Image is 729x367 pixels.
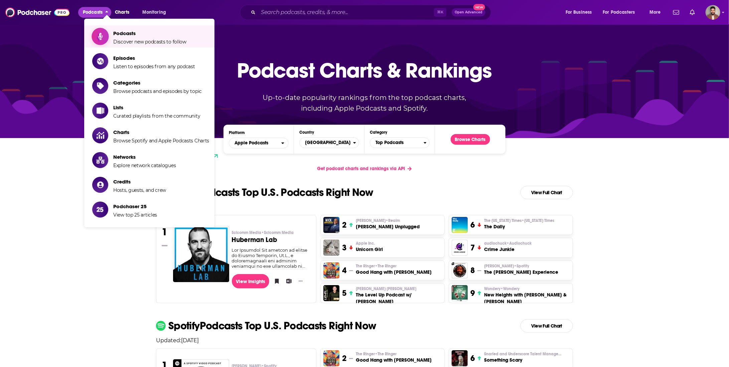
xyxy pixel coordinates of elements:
button: open menu [645,7,669,18]
span: • Wondery [500,286,520,291]
span: Apple Podcasts [235,141,268,145]
img: Huberman Lab [173,226,229,282]
a: Good Hang with Amy Poehler [323,350,339,366]
a: Show notifications dropdown [687,7,698,18]
img: Mick Unplugged [323,217,339,233]
a: Good Hang with Amy Poehler [323,262,339,278]
span: Monitoring [142,8,166,17]
h3: 6 [470,220,475,230]
a: Browse Charts [451,134,490,145]
img: spotify Icon [156,321,166,331]
h3: Huberman Lab [232,237,311,243]
img: Crime Junkie [452,240,468,256]
span: For Podcasters [603,8,635,17]
span: View top 25 articles [113,212,157,218]
span: Charts [113,129,209,135]
p: Updated: [DATE] [151,337,578,344]
h3: [PERSON_NAME] Unplugged [356,223,420,230]
span: More [649,8,661,17]
input: Search podcasts, credits, & more... [258,7,434,18]
span: Discover new podcasts to follow [113,39,186,45]
span: • Realm [386,218,400,223]
button: open menu [561,7,600,18]
h3: The Daily [484,223,554,230]
img: Podchaser - Follow, Share and Rate Podcasts [5,6,69,19]
span: New [473,4,485,10]
p: Spotify Podcasts Top U.S. Podcasts Right Now [168,321,376,331]
a: The Daily [452,217,468,233]
h3: The [PERSON_NAME] Experience [484,269,558,275]
span: audiochuck [484,241,532,246]
a: [PERSON_NAME]•Realm[PERSON_NAME] Unplugged [356,218,420,230]
h3: 9 [470,288,475,298]
a: The Ringer•The RingerGood Hang with [PERSON_NAME] [356,351,432,363]
span: Podcasts [113,30,186,36]
a: [PERSON_NAME]•SpotifyThe [PERSON_NAME] Experience [484,263,558,275]
span: Browse Spotify and Apple Podcasts Charts [113,138,209,144]
button: Add to List [284,276,291,286]
h3: New Heights with [PERSON_NAME] & [PERSON_NAME] [484,291,570,305]
a: The Ringer•The RingerGood Hang with [PERSON_NAME] [356,263,432,275]
a: audiochuck•AudiochuckCrime Junkie [484,241,532,253]
h3: 7 [470,243,475,253]
span: • Audiochuck [506,241,532,246]
p: audiochuck • Audiochuck [484,241,532,246]
p: Scicomm Media • Scicomm Media [232,230,311,235]
p: Updated: [DATE] [151,204,578,210]
p: Snarled and Underscore Talent Management • Studio 71 [484,351,564,357]
span: Top Podcasts [370,137,424,148]
p: The New York Times • New York Times [484,218,554,223]
span: For Business [566,8,592,17]
img: New Heights with Jason & Travis Kelce [452,285,468,301]
span: Explore network catalogues [113,162,176,168]
img: Unicorn Girl [323,240,339,256]
span: Podchaser 25 [113,203,157,210]
button: open menu [599,7,645,18]
span: [PERSON_NAME] [356,218,400,223]
h3: 2 [342,353,346,363]
h3: 3 [342,243,346,253]
span: The Ringer [356,351,397,357]
h3: Something Scary [484,357,564,363]
p: Apple Inc. [356,241,383,246]
button: Categories [370,137,430,148]
span: Podcasts [83,8,103,17]
div: Search podcasts, credits, & more... [246,5,497,20]
p: Paul Alex Espinoza [356,286,442,291]
h3: 2 [342,220,346,230]
span: Lists [113,104,200,111]
span: • Scicomm Media [262,230,294,235]
p: Podcast Charts & Rankings [237,48,492,92]
a: Wondery•WonderyNew Heights with [PERSON_NAME] & [PERSON_NAME] [484,286,570,305]
a: The Level Up Podcast w/ Paul Alex [323,285,339,301]
span: Snarled and Underscore Talent Management [484,351,564,357]
a: The [US_STATE] Times•[US_STATE] TimesThe Daily [484,218,554,230]
span: The Ringer [356,263,397,269]
span: • Spotify [514,264,529,268]
span: Wondery [484,286,520,291]
a: Something Scary [452,350,468,366]
p: Joe Rogan • Spotify [484,263,558,269]
button: Show profile menu [706,5,720,20]
img: User Profile [706,5,720,20]
span: Get podcast charts and rankings via API [317,166,405,171]
img: The Joe Rogan Experience [452,262,468,278]
button: Bookmark Podcast [272,276,279,286]
a: View Insights [232,274,270,288]
a: Show notifications dropdown [671,7,682,18]
h3: Good Hang with [PERSON_NAME] [356,357,432,363]
h3: Unicorn Girl [356,246,383,253]
button: open menu [138,7,175,18]
a: [PERSON_NAME] [PERSON_NAME]The Level Up Podcast w/ [PERSON_NAME] [356,286,442,305]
